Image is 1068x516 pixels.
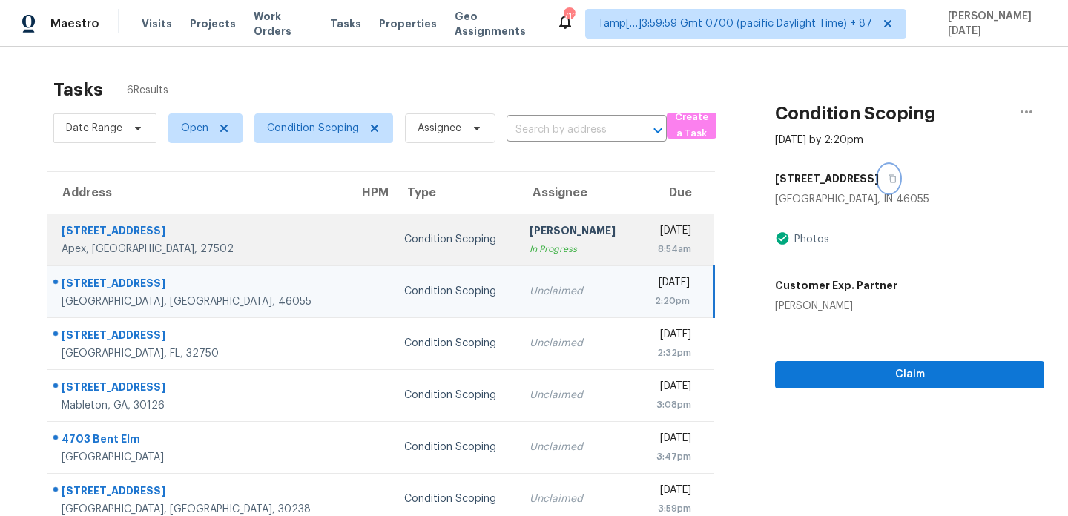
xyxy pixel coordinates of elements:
span: Create a Task [674,109,709,143]
div: [STREET_ADDRESS] [62,483,335,502]
div: [STREET_ADDRESS] [62,380,335,398]
h5: [STREET_ADDRESS] [775,171,879,186]
span: Projects [190,16,236,31]
span: Geo Assignments [455,9,538,39]
th: Assignee [518,172,637,214]
div: Apex, [GEOGRAPHIC_DATA], 27502 [62,242,335,257]
span: Tamp[…]3:59:59 Gmt 0700 (pacific Daylight Time) + 87 [598,16,872,31]
div: [STREET_ADDRESS] [62,328,335,346]
div: [DATE] by 2:20pm [775,133,863,148]
div: [GEOGRAPHIC_DATA], IN 46055 [775,192,1044,207]
div: 3:47pm [649,449,691,464]
div: Condition Scoping [404,492,506,506]
div: Photos [790,232,829,247]
button: Copy Address [879,165,899,192]
div: 2:32pm [649,345,691,360]
div: [DATE] [649,223,691,242]
div: 3:08pm [649,397,691,412]
span: Open [181,121,208,136]
div: Condition Scoping [404,336,506,351]
div: [STREET_ADDRESS] [62,276,335,294]
div: [GEOGRAPHIC_DATA], FL, 32750 [62,346,335,361]
h2: Tasks [53,82,103,97]
th: HPM [347,172,392,214]
span: Tasks [330,19,361,29]
div: Unclaimed [530,492,625,506]
div: [GEOGRAPHIC_DATA] [62,450,335,465]
div: [PERSON_NAME] [530,223,625,242]
th: Type [392,172,518,214]
div: [DATE] [649,483,691,501]
div: Mableton, GA, 30126 [62,398,335,413]
div: 8:54am [649,242,691,257]
button: Open [647,120,668,141]
div: [PERSON_NAME] [775,299,897,314]
span: Assignee [418,121,461,136]
input: Search by address [507,119,625,142]
div: [GEOGRAPHIC_DATA], [GEOGRAPHIC_DATA], 46055 [62,294,335,309]
button: Claim [775,361,1044,388]
div: Unclaimed [530,336,625,351]
span: Condition Scoping [267,121,359,136]
div: [DATE] [649,275,690,294]
div: [DATE] [649,327,691,345]
img: Artifact Present Icon [775,231,790,246]
div: Condition Scoping [404,440,506,454]
span: Claim [787,365,1032,384]
div: Unclaimed [530,284,625,299]
div: Unclaimed [530,440,625,454]
div: Condition Scoping [404,232,506,247]
span: [PERSON_NAME][DATE] [942,9,1046,39]
th: Due [637,172,714,214]
div: 3:59pm [649,501,691,516]
div: Unclaimed [530,388,625,403]
span: Maestro [50,16,99,31]
div: [DATE] [649,431,691,449]
button: Create a Task [667,113,716,139]
div: Condition Scoping [404,388,506,403]
div: Condition Scoping [404,284,506,299]
span: 6 Results [127,83,168,98]
div: [DATE] [649,379,691,397]
th: Address [47,172,347,214]
div: 712 [564,9,574,24]
div: In Progress [530,242,625,257]
div: 4703 Bent Elm [62,431,335,450]
div: 2:20pm [649,294,690,308]
h2: Condition Scoping [775,106,936,121]
h5: Customer Exp. Partner [775,278,897,293]
div: [STREET_ADDRESS] [62,223,335,242]
span: Visits [142,16,172,31]
span: Properties [379,16,437,31]
span: Date Range [66,121,122,136]
span: Work Orders [254,9,312,39]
